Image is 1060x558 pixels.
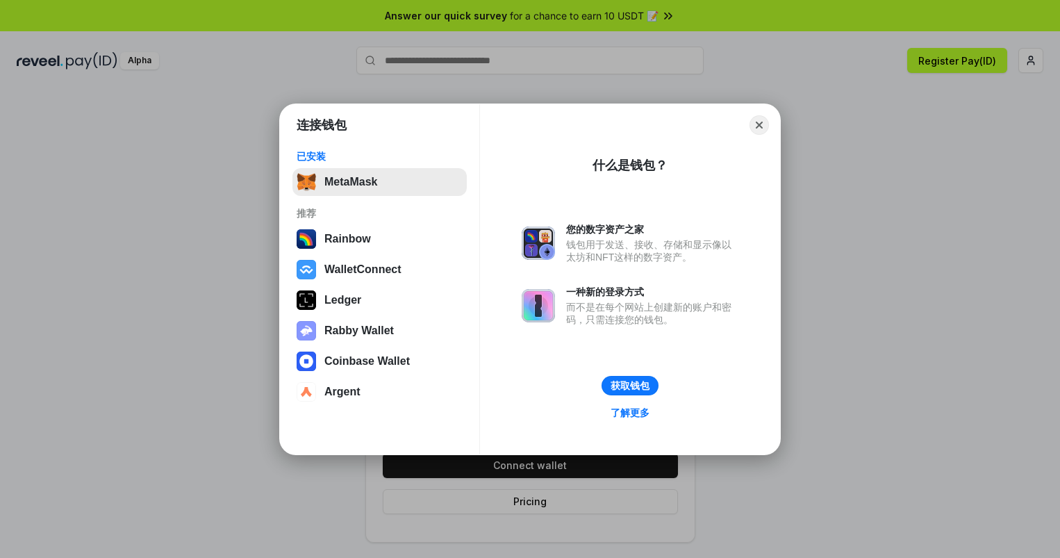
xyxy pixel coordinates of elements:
button: MetaMask [292,168,467,196]
img: svg+xml,%3Csvg%20width%3D%2228%22%20height%3D%2228%22%20viewBox%3D%220%200%2028%2028%22%20fill%3D... [297,260,316,279]
a: 了解更多 [602,404,658,422]
div: 您的数字资产之家 [566,223,738,236]
div: 推荐 [297,207,463,220]
div: 一种新的登录方式 [566,286,738,298]
button: 获取钱包 [602,376,659,395]
img: svg+xml,%3Csvg%20width%3D%2228%22%20height%3D%2228%22%20viewBox%3D%220%200%2028%2028%22%20fill%3D... [297,352,316,371]
div: WalletConnect [324,263,401,276]
div: 而不是在每个网站上创建新的账户和密码，只需连接您的钱包。 [566,301,738,326]
img: svg+xml,%3Csvg%20xmlns%3D%22http%3A%2F%2Fwww.w3.org%2F2000%2Fsvg%22%20width%3D%2228%22%20height%3... [297,290,316,310]
button: Ledger [292,286,467,314]
button: Coinbase Wallet [292,347,467,375]
img: svg+xml,%3Csvg%20xmlns%3D%22http%3A%2F%2Fwww.w3.org%2F2000%2Fsvg%22%20fill%3D%22none%22%20viewBox... [297,321,316,340]
div: 什么是钱包？ [593,157,668,174]
div: 了解更多 [611,407,649,419]
button: Close [750,115,769,135]
div: Rabby Wallet [324,325,394,337]
img: svg+xml,%3Csvg%20fill%3D%22none%22%20height%3D%2233%22%20viewBox%3D%220%200%2035%2033%22%20width%... [297,172,316,192]
div: Argent [324,386,361,398]
div: Ledger [324,294,361,306]
div: 已安装 [297,150,463,163]
img: svg+xml,%3Csvg%20xmlns%3D%22http%3A%2F%2Fwww.w3.org%2F2000%2Fsvg%22%20fill%3D%22none%22%20viewBox... [522,227,555,260]
div: 获取钱包 [611,379,649,392]
img: svg+xml,%3Csvg%20xmlns%3D%22http%3A%2F%2Fwww.w3.org%2F2000%2Fsvg%22%20fill%3D%22none%22%20viewBox... [522,289,555,322]
h1: 连接钱包 [297,117,347,133]
button: Argent [292,378,467,406]
div: Rainbow [324,233,371,245]
button: Rabby Wallet [292,317,467,345]
button: Rainbow [292,225,467,253]
img: svg+xml,%3Csvg%20width%3D%2228%22%20height%3D%2228%22%20viewBox%3D%220%200%2028%2028%22%20fill%3D... [297,382,316,402]
button: WalletConnect [292,256,467,284]
div: 钱包用于发送、接收、存储和显示像以太坊和NFT这样的数字资产。 [566,238,738,263]
div: Coinbase Wallet [324,355,410,368]
img: svg+xml,%3Csvg%20width%3D%22120%22%20height%3D%22120%22%20viewBox%3D%220%200%20120%20120%22%20fil... [297,229,316,249]
div: MetaMask [324,176,377,188]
